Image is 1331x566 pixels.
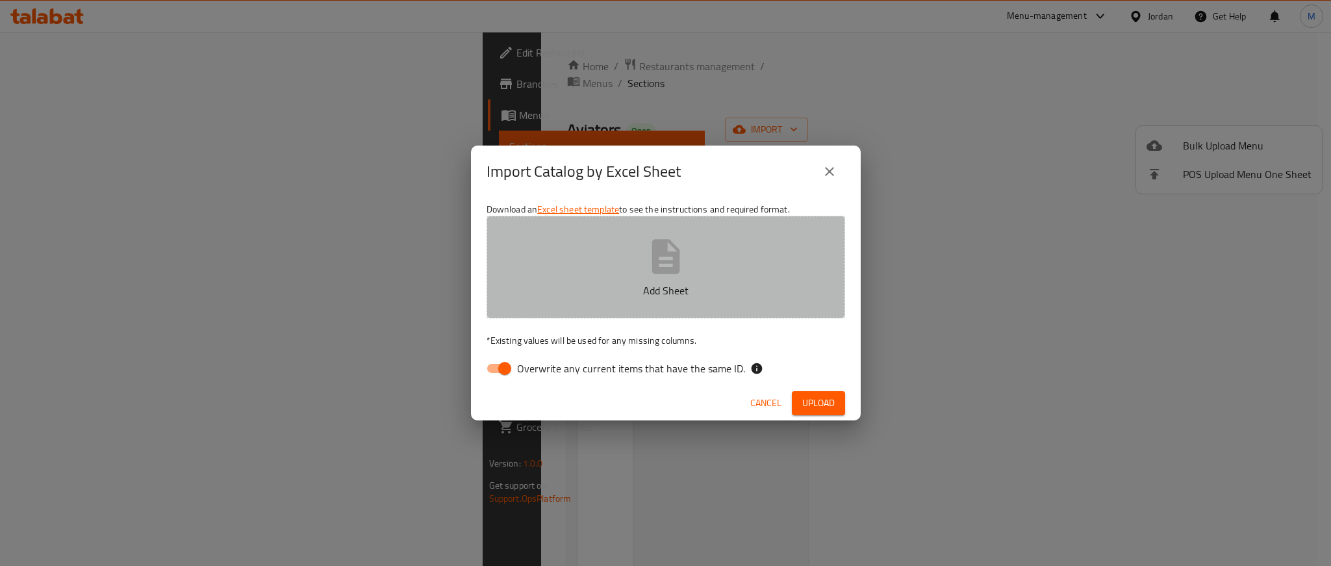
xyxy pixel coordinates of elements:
button: Cancel [745,391,787,415]
span: Cancel [750,395,781,411]
button: Add Sheet [487,216,845,318]
p: Add Sheet [507,283,825,298]
span: Overwrite any current items that have the same ID. [517,361,745,376]
div: Download an to see the instructions and required format. [471,198,861,386]
svg: If the overwrite option isn't selected, then the items that match an existing ID will be ignored ... [750,362,763,375]
p: Existing values will be used for any missing columns. [487,334,845,347]
button: Upload [792,391,845,415]
span: Upload [802,395,835,411]
h2: Import Catalog by Excel Sheet [487,161,681,182]
a: Excel sheet template [537,201,619,218]
button: close [814,156,845,187]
